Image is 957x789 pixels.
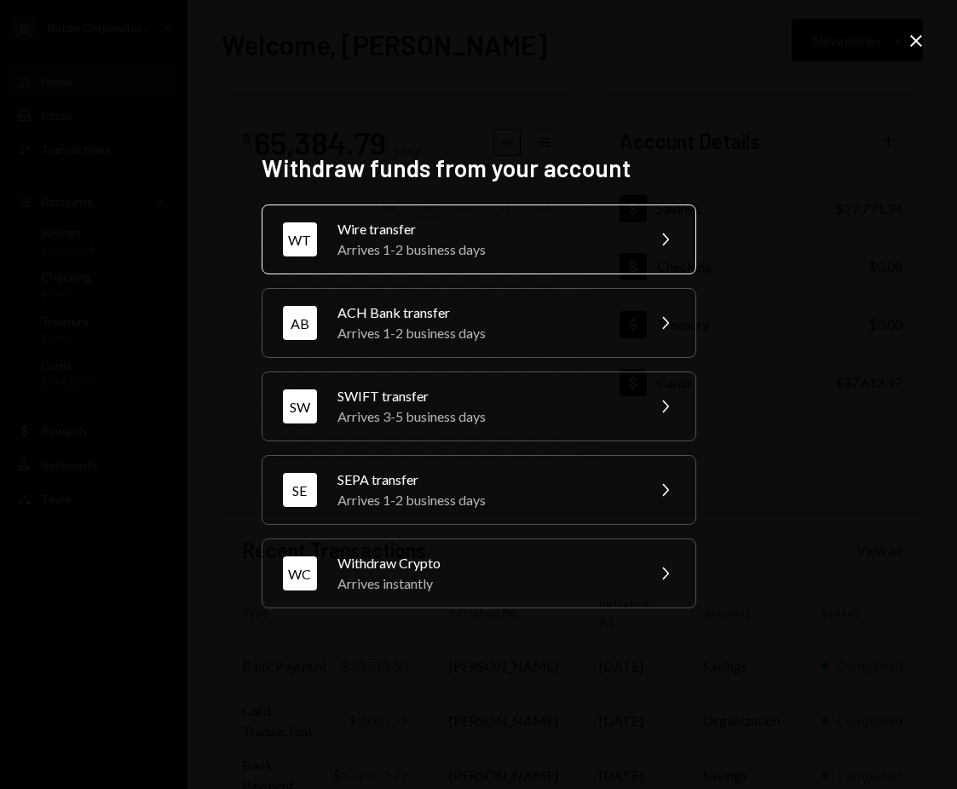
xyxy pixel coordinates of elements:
[337,386,634,406] div: SWIFT transfer
[262,288,696,358] button: ABACH Bank transferArrives 1-2 business days
[283,556,317,590] div: WC
[283,222,317,256] div: WT
[262,538,696,608] button: WCWithdraw CryptoArrives instantly
[337,302,634,323] div: ACH Bank transfer
[262,371,696,441] button: SWSWIFT transferArrives 3-5 business days
[283,306,317,340] div: AB
[337,323,634,343] div: Arrives 1-2 business days
[283,473,317,507] div: SE
[262,152,696,185] h2: Withdraw funds from your account
[337,406,634,427] div: Arrives 3-5 business days
[337,219,634,239] div: Wire transfer
[262,455,696,525] button: SESEPA transferArrives 1-2 business days
[262,204,696,274] button: WTWire transferArrives 1-2 business days
[337,490,634,510] div: Arrives 1-2 business days
[337,469,634,490] div: SEPA transfer
[283,389,317,423] div: SW
[337,573,634,594] div: Arrives instantly
[337,239,634,260] div: Arrives 1-2 business days
[337,553,634,573] div: Withdraw Crypto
